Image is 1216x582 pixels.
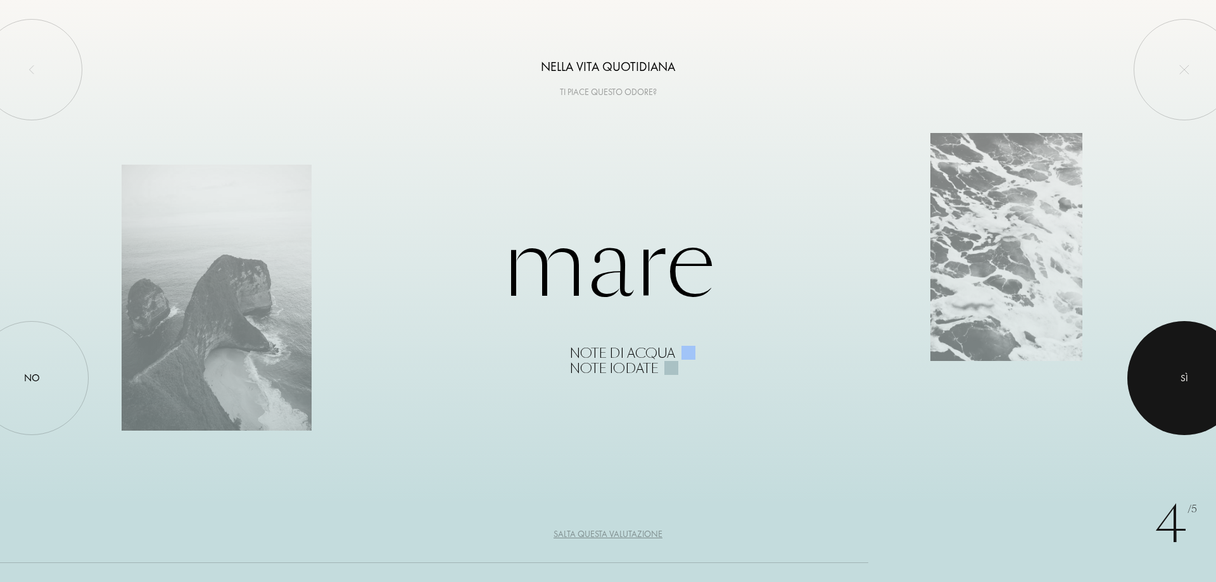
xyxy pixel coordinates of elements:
[24,370,40,386] div: No
[569,346,675,361] div: Note di acqua
[1187,502,1197,517] span: /5
[569,361,658,376] div: Note Iodate
[122,206,1094,376] div: Mare
[1181,371,1188,386] div: Sì
[1179,65,1189,75] img: quit_onboard.svg
[27,65,37,75] img: left_onboard.svg
[554,528,662,541] div: Salta questa valutazione
[1155,487,1197,563] div: 4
